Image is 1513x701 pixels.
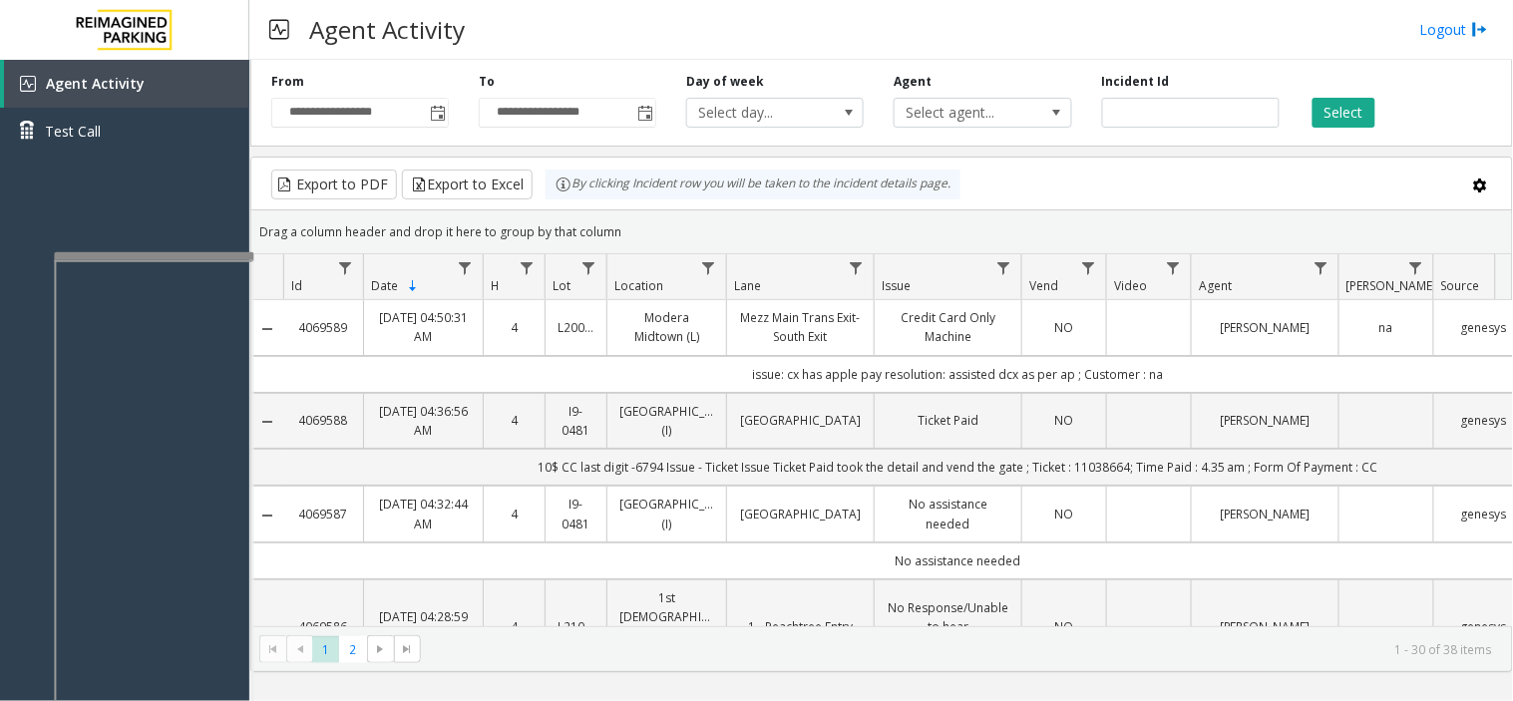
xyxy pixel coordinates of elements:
[295,505,351,524] a: 4069587
[1055,319,1074,336] span: NO
[394,635,421,663] span: Go to the last page
[894,73,932,91] label: Agent
[295,318,351,337] a: 4069589
[376,308,471,346] a: [DATE] 04:50:31 AM
[251,321,283,337] a: Collapse Details
[1102,73,1170,91] label: Incident Id
[887,411,1009,430] a: Ticket Paid
[433,641,1492,658] kendo-pager-info: 1 - 30 of 38 items
[1472,19,1488,40] img: logout
[619,495,714,532] a: [GEOGRAPHIC_DATA] (I)
[553,277,570,294] span: Lot
[371,277,398,294] span: Date
[1204,505,1326,524] a: [PERSON_NAME]
[251,508,283,524] a: Collapse Details
[843,254,870,281] a: Lane Filter Menu
[1034,617,1094,636] a: NO
[1420,19,1488,40] a: Logout
[687,99,828,127] span: Select day...
[1351,318,1421,337] a: na
[496,411,533,430] a: 4
[619,402,714,440] a: [GEOGRAPHIC_DATA] (I)
[739,505,862,524] a: [GEOGRAPHIC_DATA]
[887,598,1009,656] a: No Response/Unable to hear [PERSON_NAME]
[1034,318,1094,337] a: NO
[695,254,722,281] a: Location Filter Menu
[558,402,594,440] a: I9-0481
[269,5,289,54] img: pageIcon
[895,99,1035,127] span: Select agent...
[376,402,471,440] a: [DATE] 04:36:56 AM
[619,308,714,346] a: Modera Midtown (L)
[1204,617,1326,636] a: [PERSON_NAME]
[299,5,475,54] h3: Agent Activity
[376,607,471,645] a: [DATE] 04:28:59 AM
[1055,618,1074,635] span: NO
[367,635,394,663] span: Go to the next page
[426,99,448,127] span: Toggle popup
[496,617,533,636] a: 4
[1402,254,1429,281] a: Parker Filter Menu
[312,636,339,663] span: Page 1
[1055,506,1074,523] span: NO
[332,254,359,281] a: Id Filter Menu
[251,620,283,636] a: Collapse Details
[556,176,571,192] img: infoIcon.svg
[633,99,655,127] span: Toggle popup
[558,495,594,532] a: I9-0481
[45,121,101,142] span: Test Call
[479,73,495,91] label: To
[46,74,145,93] span: Agent Activity
[1034,411,1094,430] a: NO
[1114,277,1147,294] span: Video
[339,636,366,663] span: Page 2
[558,617,594,636] a: L21078200
[376,495,471,532] a: [DATE] 04:32:44 AM
[373,641,389,657] span: Go to the next page
[251,414,283,430] a: Collapse Details
[1075,254,1102,281] a: Vend Filter Menu
[402,170,533,199] button: Export to Excel
[1346,277,1437,294] span: [PERSON_NAME]
[739,308,862,346] a: Mezz Main Trans Exit- South Exit
[686,73,764,91] label: Day of week
[1204,318,1326,337] a: [PERSON_NAME]
[887,495,1009,532] a: No assistance needed
[1199,277,1232,294] span: Agent
[405,278,421,294] span: Sortable
[1034,505,1094,524] a: NO
[271,170,397,199] button: Export to PDF
[882,277,911,294] span: Issue
[4,60,249,108] a: Agent Activity
[1160,254,1187,281] a: Video Filter Menu
[251,254,1512,626] div: Data table
[1441,277,1480,294] span: Source
[514,254,541,281] a: H Filter Menu
[271,73,304,91] label: From
[399,641,415,657] span: Go to the last page
[1029,277,1058,294] span: Vend
[295,411,351,430] a: 4069588
[1313,98,1375,128] button: Select
[491,277,500,294] span: H
[295,617,351,636] a: 4069586
[739,411,862,430] a: [GEOGRAPHIC_DATA]
[1055,412,1074,429] span: NO
[575,254,602,281] a: Lot Filter Menu
[452,254,479,281] a: Date Filter Menu
[1308,254,1334,281] a: Agent Filter Menu
[887,308,1009,346] a: Credit Card Only Machine
[496,505,533,524] a: 4
[496,318,533,337] a: 4
[619,588,714,665] a: 1st [DEMOGRAPHIC_DATA], [STREET_ADDRESS] (L)
[558,318,594,337] a: L20000500
[20,76,36,92] img: 'icon'
[734,277,761,294] span: Lane
[251,214,1512,249] div: Drag a column header and drop it here to group by that column
[546,170,960,199] div: By clicking Incident row you will be taken to the incident details page.
[990,254,1017,281] a: Issue Filter Menu
[291,277,302,294] span: Id
[739,617,862,636] a: 1 - Peachtree Entry
[1204,411,1326,430] a: [PERSON_NAME]
[614,277,663,294] span: Location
